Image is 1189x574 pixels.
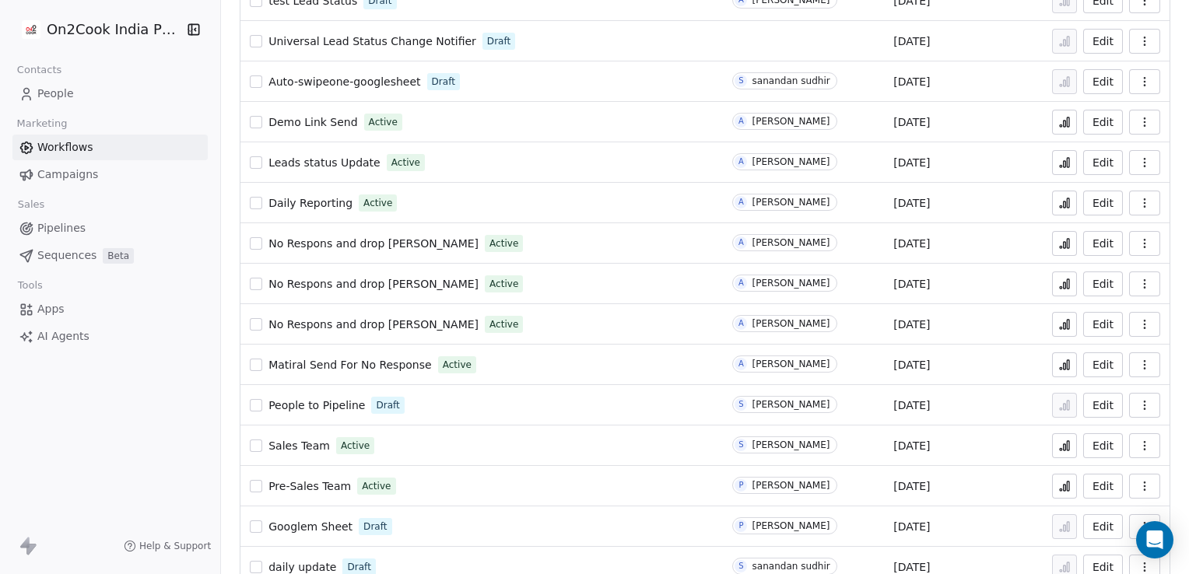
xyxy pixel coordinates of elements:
[752,237,829,248] div: [PERSON_NAME]
[268,156,381,169] span: Leads status Update
[1083,433,1123,458] a: Edit
[1083,393,1123,418] button: Edit
[738,479,743,492] div: P
[37,328,89,345] span: AI Agents
[1083,191,1123,215] button: Edit
[1083,231,1123,256] button: Edit
[10,58,68,82] span: Contacts
[12,215,208,241] a: Pipelines
[391,156,420,170] span: Active
[752,75,829,86] div: sanandan sudhir
[268,35,476,47] span: Universal Lead Status Change Notifier
[268,195,352,211] a: Daily Reporting
[1083,110,1123,135] button: Edit
[268,480,351,492] span: Pre-Sales Team
[341,439,370,453] span: Active
[893,357,930,373] span: [DATE]
[738,358,744,370] div: A
[268,561,336,573] span: daily update
[12,243,208,268] a: SequencesBeta
[12,296,208,322] a: Apps
[268,74,420,89] a: Auto-swipeone-googlesheet
[268,438,330,453] a: Sales Team
[37,301,65,317] span: Apps
[738,75,743,87] div: S
[443,358,472,372] span: Active
[103,248,134,264] span: Beta
[369,115,398,129] span: Active
[37,247,96,264] span: Sequences
[37,86,74,102] span: People
[1083,474,1123,499] button: Edit
[738,317,744,330] div: A
[738,520,743,532] div: P
[11,274,49,297] span: Tools
[1136,521,1173,558] div: Open Intercom Messenger
[1083,514,1123,539] button: Edit
[738,560,743,572] div: S
[268,278,479,290] span: No Respons and drop [PERSON_NAME]
[487,34,510,48] span: Draft
[752,439,829,450] div: [PERSON_NAME]
[124,540,211,552] a: Help & Support
[738,398,743,411] div: S
[738,277,744,289] div: A
[47,19,181,40] span: On2Cook India Pvt. Ltd.
[893,195,930,211] span: [DATE]
[268,75,420,88] span: Auto-swipeone-googlesheet
[1083,150,1123,175] button: Edit
[1083,69,1123,94] button: Edit
[268,519,352,534] a: Googlem Sheet
[893,478,930,494] span: [DATE]
[363,196,392,210] span: Active
[752,318,829,329] div: [PERSON_NAME]
[893,317,930,332] span: [DATE]
[1083,29,1123,54] button: Edit
[268,318,479,331] span: No Respons and drop [PERSON_NAME]
[893,155,930,170] span: [DATE]
[893,276,930,292] span: [DATE]
[363,520,387,534] span: Draft
[489,236,518,250] span: Active
[268,236,479,251] a: No Respons and drop [PERSON_NAME]
[752,116,829,127] div: [PERSON_NAME]
[10,112,74,135] span: Marketing
[893,519,930,534] span: [DATE]
[752,399,829,410] div: [PERSON_NAME]
[268,357,431,373] a: Matiral Send For No Response
[752,278,829,289] div: [PERSON_NAME]
[738,156,744,168] div: A
[268,439,330,452] span: Sales Team
[12,162,208,187] a: Campaigns
[432,75,455,89] span: Draft
[268,276,479,292] a: No Respons and drop [PERSON_NAME]
[738,115,744,128] div: A
[11,193,51,216] span: Sales
[893,236,930,251] span: [DATE]
[268,33,476,49] a: Universal Lead Status Change Notifier
[893,438,930,453] span: [DATE]
[37,220,86,236] span: Pipelines
[489,277,518,291] span: Active
[268,399,365,411] span: People to Pipeline
[12,81,208,107] a: People
[268,114,357,130] a: Demo Link Send
[12,135,208,160] a: Workflows
[268,116,357,128] span: Demo Link Send
[893,397,930,413] span: [DATE]
[752,359,829,369] div: [PERSON_NAME]
[1083,352,1123,377] a: Edit
[1083,271,1123,296] button: Edit
[893,114,930,130] span: [DATE]
[752,197,829,208] div: [PERSON_NAME]
[22,20,40,39] img: on2cook%20logo-04%20copy.jpg
[268,155,381,170] a: Leads status Update
[268,478,351,494] a: Pre-Sales Team
[347,560,370,574] span: Draft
